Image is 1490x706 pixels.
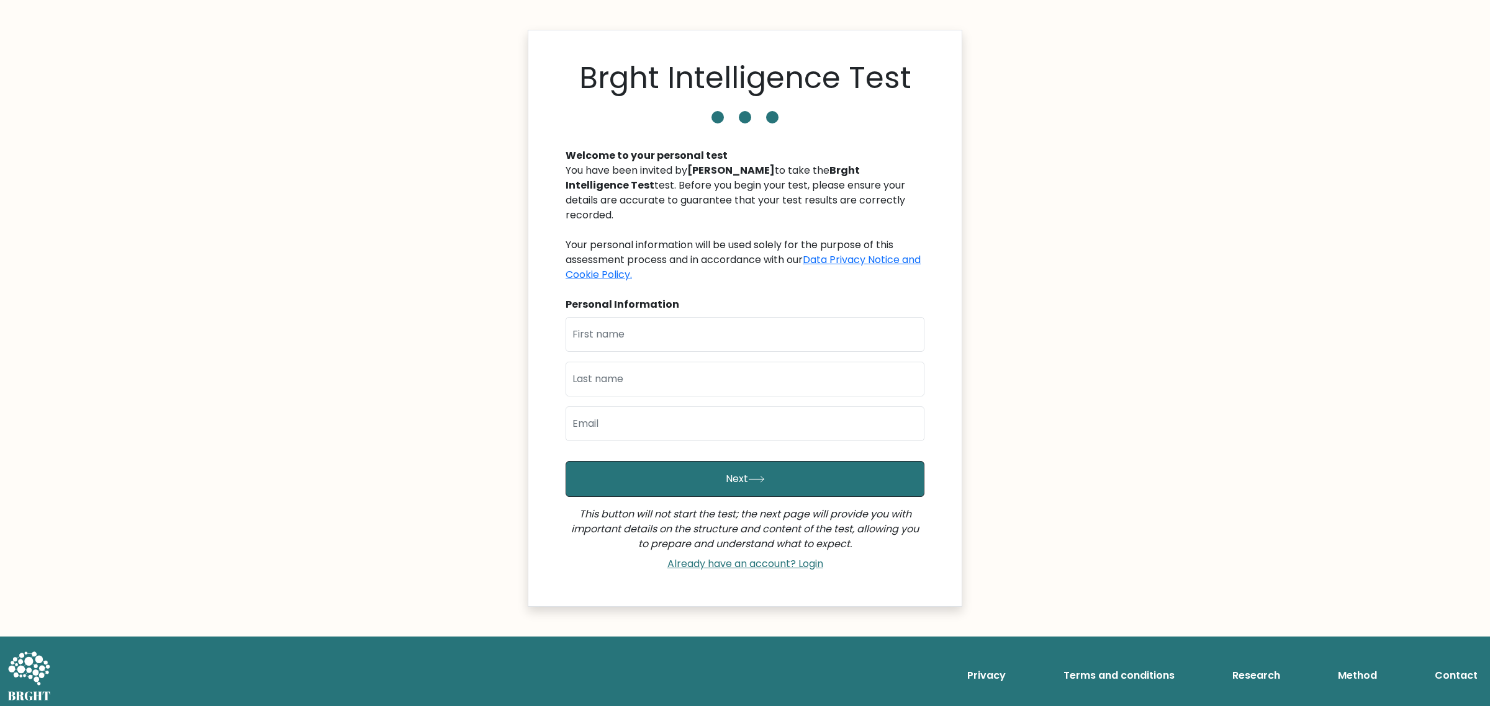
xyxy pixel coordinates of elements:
[1227,663,1285,688] a: Research
[687,163,775,177] b: [PERSON_NAME]
[1430,663,1483,688] a: Contact
[566,461,924,497] button: Next
[571,507,919,551] i: This button will not start the test; the next page will provide you with important details on the...
[566,148,924,163] div: Welcome to your personal test
[566,406,924,441] input: Email
[566,252,921,282] a: Data Privacy Notice and Cookie Policy.
[662,556,828,571] a: Already have an account? Login
[566,297,924,312] div: Personal Information
[962,663,1011,688] a: Privacy
[566,317,924,352] input: First name
[566,163,924,282] div: You have been invited by to take the test. Before you begin your test, please ensure your details...
[566,362,924,396] input: Last name
[1333,663,1382,688] a: Method
[1059,663,1180,688] a: Terms and conditions
[566,163,860,192] b: Brght Intelligence Test
[579,60,911,96] h1: Brght Intelligence Test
